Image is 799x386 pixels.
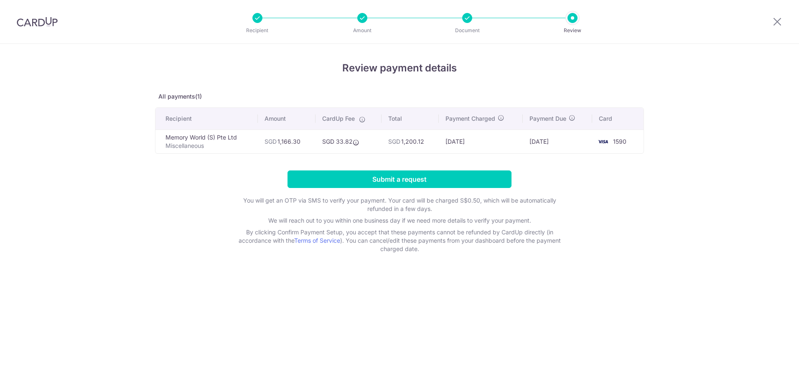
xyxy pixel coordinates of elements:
[439,130,523,153] td: [DATE]
[165,142,251,150] p: Miscellaneous
[746,361,791,382] iframe: Opens a widget where you can find more information
[316,130,382,153] td: SGD 33.82
[445,114,495,123] span: Payment Charged
[294,237,340,244] a: Terms of Service
[258,130,315,153] td: 1,166.30
[232,196,567,213] p: You will get an OTP via SMS to verify your payment. Your card will be charged S$0.50, which will ...
[523,130,592,153] td: [DATE]
[388,138,400,145] span: SGD
[265,138,277,145] span: SGD
[322,114,355,123] span: CardUp Fee
[529,114,566,123] span: Payment Due
[592,108,644,130] th: Card
[288,170,511,188] input: Submit a request
[232,228,567,253] p: By clicking Confirm Payment Setup, you accept that these payments cannot be refunded by CardUp di...
[155,61,644,76] h4: Review payment details
[258,108,315,130] th: Amount
[155,130,258,153] td: Memory World (S) Pte Ltd
[331,26,393,35] p: Amount
[232,216,567,225] p: We will reach out to you within one business day if we need more details to verify your payment.
[155,108,258,130] th: Recipient
[226,26,288,35] p: Recipient
[542,26,603,35] p: Review
[613,138,626,145] span: 1590
[17,17,58,27] img: CardUp
[382,130,439,153] td: 1,200.12
[436,26,498,35] p: Document
[155,92,644,101] p: All payments(1)
[595,137,611,147] img: <span class="translation_missing" title="translation missing: en.account_steps.new_confirm_form.b...
[382,108,439,130] th: Total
